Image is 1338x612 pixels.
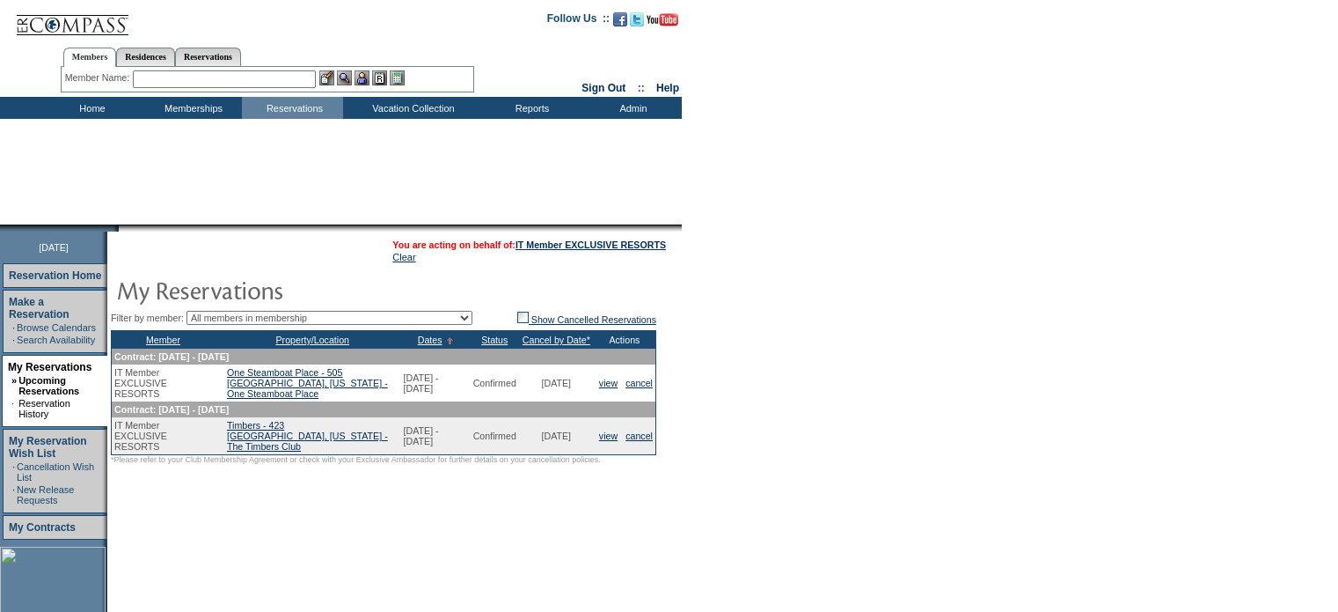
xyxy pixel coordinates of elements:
a: Make a Reservation [9,296,69,321]
td: [DATE] - [DATE] [401,365,471,402]
td: · [11,398,17,419]
td: Reports [479,97,581,119]
a: Cancellation Wish List [17,461,94,483]
td: Follow Us :: [547,11,610,32]
td: Reservations [242,97,343,119]
a: Upcoming Reservations [18,375,79,396]
img: Become our fan on Facebook [613,12,627,26]
td: Admin [581,97,682,119]
span: Contract: [DATE] - [DATE] [114,351,229,362]
a: Reservations [175,48,241,66]
a: My Reservation Wish List [9,435,87,460]
a: cancel [625,378,653,388]
b: » [11,375,17,386]
img: View [337,70,352,85]
img: Reservations [372,70,387,85]
td: · [12,484,15,505]
span: You are acting on behalf of: [392,240,666,250]
td: · [12,461,15,483]
td: IT Member EXCLUSIVE RESORTS [112,365,215,402]
a: Reservation History [18,398,70,419]
a: Browse Calendars [17,322,96,333]
a: New Release Requests [17,484,74,505]
img: b_calculator.gif [390,70,405,85]
a: Help [656,82,679,94]
a: Search Availability [17,335,95,345]
a: view [599,431,618,441]
a: My Contracts [9,521,76,534]
img: b_edit.gif [319,70,334,85]
span: :: [638,82,645,94]
a: view [599,378,618,388]
a: My Reservations [8,361,91,373]
td: [DATE] [519,365,594,402]
a: Clear [392,252,415,262]
a: Status [481,335,508,345]
a: Become our fan on Facebook [613,18,627,28]
a: cancel [625,431,653,441]
span: Filter by member: [111,313,184,323]
a: Reservation Home [9,269,101,282]
img: Ascending [442,337,454,344]
td: · [12,322,15,333]
td: [DATE] [519,417,594,455]
a: Dates [418,335,442,345]
a: Timbers - 423[GEOGRAPHIC_DATA], [US_STATE] - The Timbers Club [227,420,388,452]
span: *Please refer to your Club Membership Agreement or check with your Exclusive Ambassador for furth... [111,455,601,464]
img: pgTtlMyReservations.gif [116,272,468,307]
div: Member Name: [65,70,133,85]
td: [DATE] - [DATE] [401,417,471,455]
a: Sign Out [581,82,625,94]
img: blank.gif [119,225,121,232]
a: Show Cancelled Reservations [517,314,656,325]
a: Subscribe to our YouTube Channel [647,18,678,28]
span: [DATE] [39,242,69,253]
td: · [12,335,15,345]
td: Confirmed [471,365,519,402]
span: Contract: [DATE] - [DATE] [114,404,229,415]
td: Confirmed [471,417,519,455]
th: Actions [594,331,656,350]
td: Memberships [141,97,242,119]
img: Subscribe to our YouTube Channel [647,13,678,26]
td: IT Member EXCLUSIVE RESORTS [112,417,215,455]
a: Member [146,335,180,345]
a: IT Member EXCLUSIVE RESORTS [515,240,666,250]
a: One Steamboat Place - 505[GEOGRAPHIC_DATA], [US_STATE] - One Steamboat Place [227,367,388,399]
a: Property/Location [275,335,349,345]
img: Follow us on Twitter [630,12,644,26]
a: Residences [116,48,175,66]
td: Vacation Collection [343,97,479,119]
a: Members [63,48,117,67]
img: chk_off.JPG [517,312,529,323]
img: Impersonate [355,70,369,85]
img: promoShadowLeftCorner.gif [113,225,119,232]
a: Cancel by Date* [523,335,590,345]
a: Follow us on Twitter [630,18,644,28]
td: Home [40,97,141,119]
